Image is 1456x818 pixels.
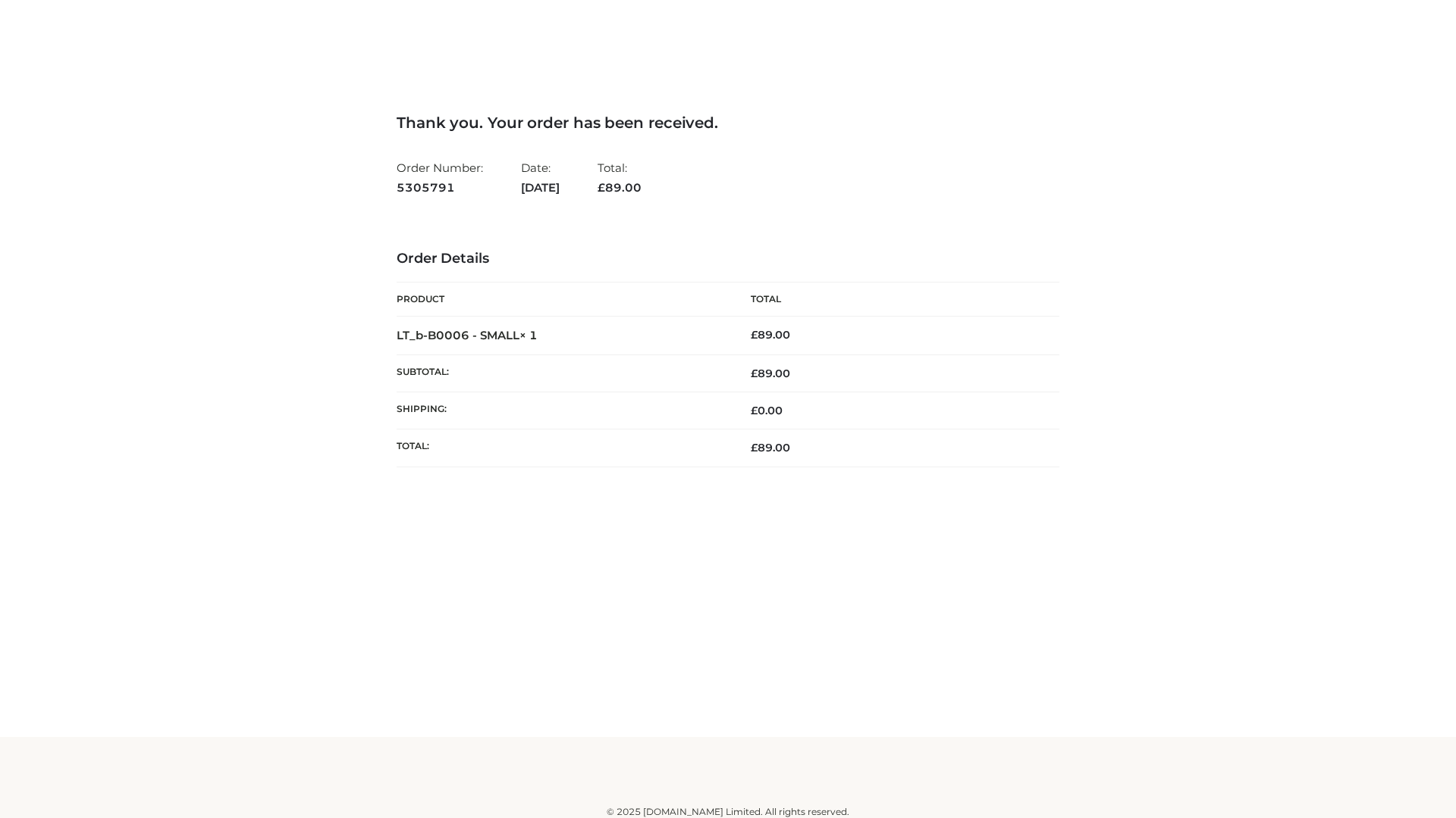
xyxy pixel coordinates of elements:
[397,328,538,342] strong: LT_b-B0006 - SMALL
[521,155,560,201] li: Date:
[397,392,728,429] th: Shipping:
[519,328,538,342] strong: × 1
[397,354,728,392] th: Subtotal:
[397,155,483,201] li: Order Number:
[751,441,790,454] span: 89.00
[598,180,642,195] span: 89.00
[751,404,783,417] bdi: 0.00
[521,178,560,198] strong: [DATE]
[397,114,1059,132] h3: Thank you. Your order has been received.
[728,283,1059,317] th: Total
[397,178,483,198] strong: 5305791
[598,155,642,201] li: Total:
[751,404,758,417] span: £
[397,429,728,467] th: Total:
[751,328,790,342] bdi: 89.00
[751,367,790,380] span: 89.00
[751,367,758,380] span: £
[751,328,758,342] span: £
[397,251,1059,267] h3: Order Details
[598,180,605,195] span: £
[751,441,758,454] span: £
[397,283,728,317] th: Product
